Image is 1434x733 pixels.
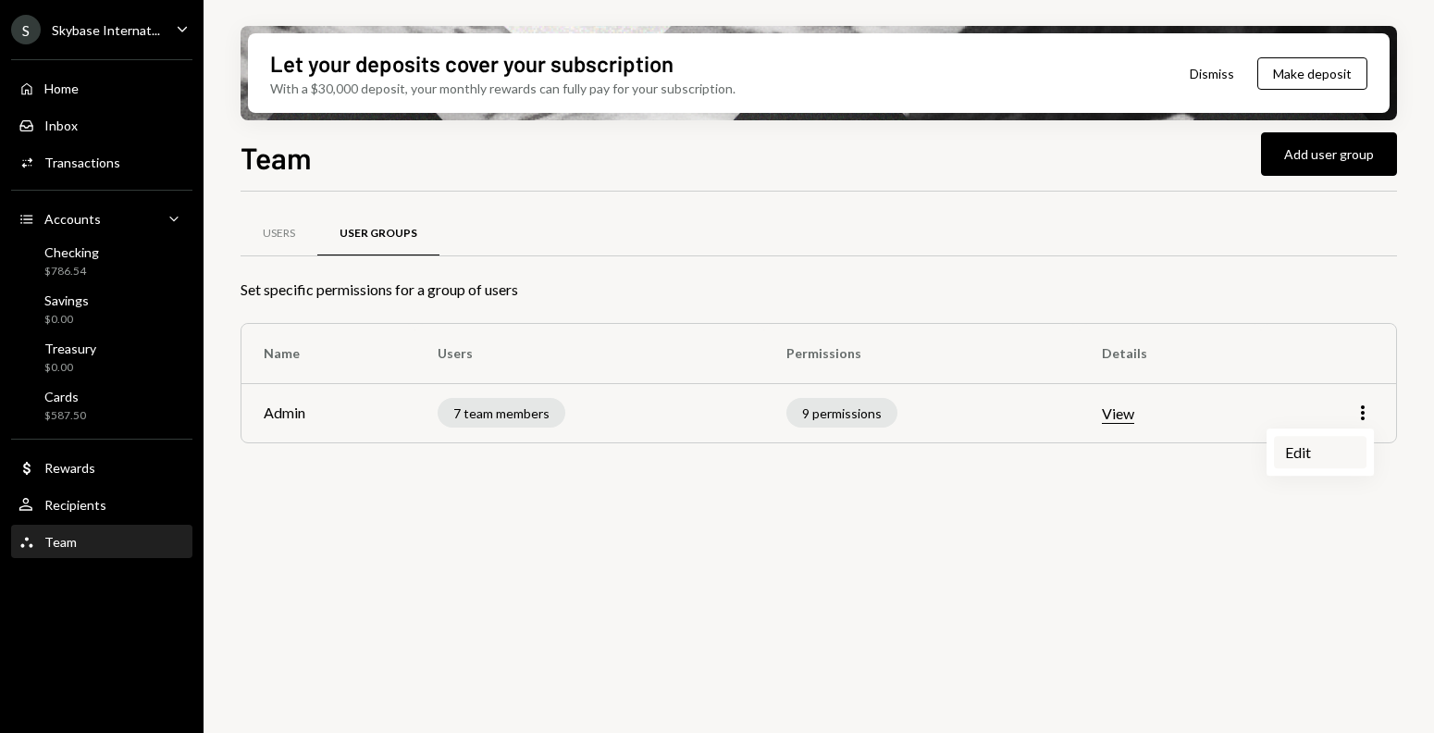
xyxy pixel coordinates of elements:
[11,71,192,105] a: Home
[11,335,192,379] a: Treasury$0.00
[44,408,86,424] div: $587.50
[44,292,89,308] div: Savings
[415,324,764,383] th: Users
[44,81,79,96] div: Home
[317,210,439,257] a: User Groups
[1080,324,1262,383] th: Details
[1261,132,1397,176] button: Add user group
[11,525,192,558] a: Team
[11,287,192,331] a: Savings$0.00
[11,383,192,428] a: Cards$587.50
[1274,436,1366,468] div: Edit
[44,211,101,227] div: Accounts
[11,451,192,484] a: Rewards
[241,279,1397,301] div: Set specific permissions for a group of users
[263,226,295,242] div: Users
[44,312,89,328] div: $0.00
[270,79,736,98] div: With a $30,000 deposit, your monthly rewards can fully pay for your subscription.
[11,108,192,142] a: Inbox
[764,324,1079,383] th: Permissions
[241,139,312,176] h1: Team
[241,210,317,257] a: Users
[1167,52,1257,95] button: Dismiss
[44,118,78,133] div: Inbox
[11,15,41,44] div: S
[44,389,86,404] div: Cards
[340,226,417,242] div: User Groups
[44,341,96,356] div: Treasury
[11,145,192,179] a: Transactions
[11,488,192,521] a: Recipients
[270,48,674,79] div: Let your deposits cover your subscription
[44,534,77,550] div: Team
[44,360,96,376] div: $0.00
[1102,404,1134,424] button: View
[52,22,160,38] div: Skybase Internat...
[241,383,415,442] td: Admin
[44,244,99,260] div: Checking
[438,398,565,428] div: 7 team members
[11,202,192,235] a: Accounts
[44,460,95,476] div: Rewards
[1257,57,1367,90] button: Make deposit
[44,155,120,170] div: Transactions
[241,324,415,383] th: Name
[786,398,897,428] div: 9 permissions
[11,239,192,283] a: Checking$786.54
[44,264,99,280] div: $786.54
[44,497,106,513] div: Recipients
